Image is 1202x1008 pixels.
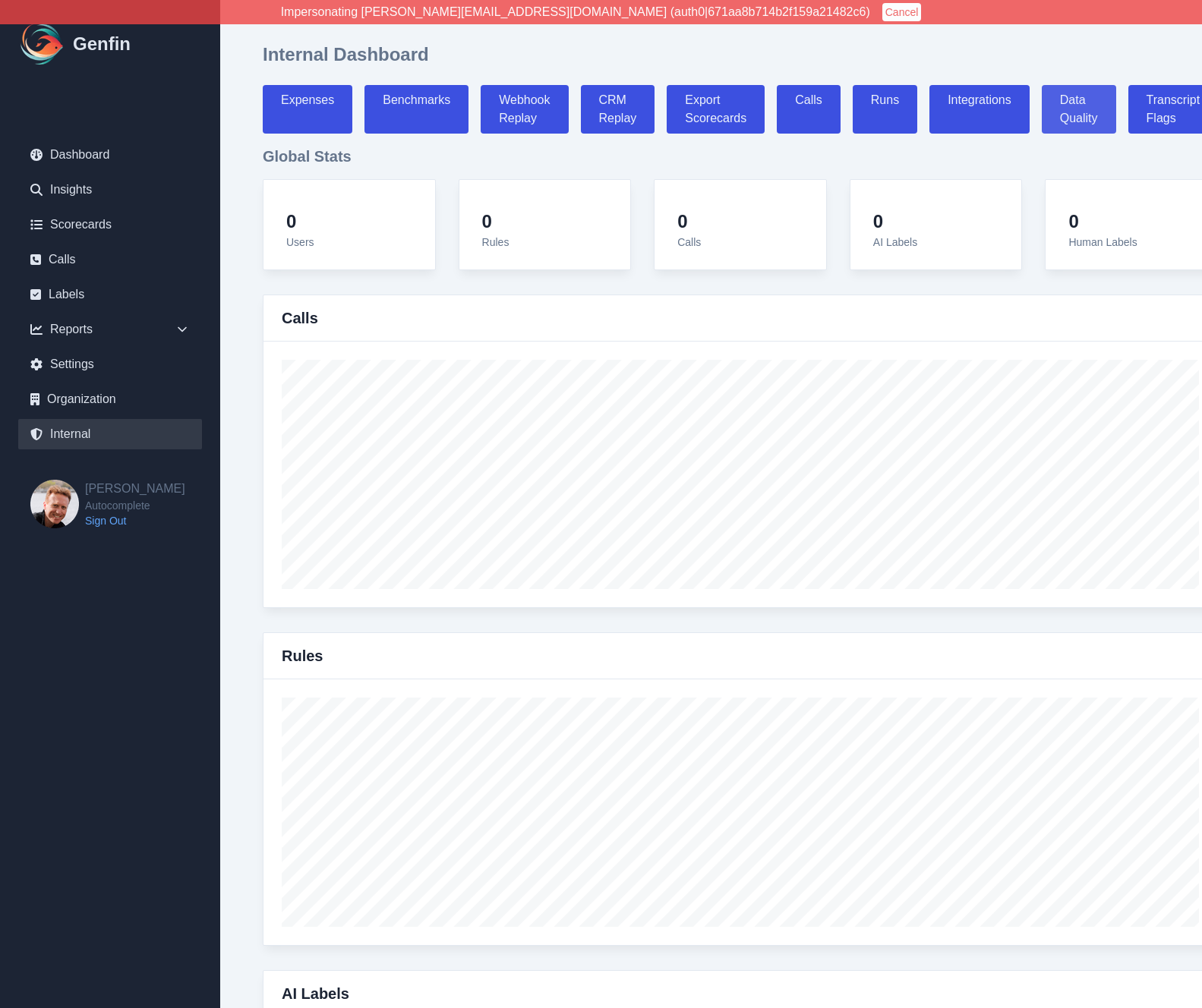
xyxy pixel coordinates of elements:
span: AI Labels [873,236,917,248]
a: Sign Out [85,513,185,528]
div: Reports [18,314,202,345]
a: Insights [18,175,202,205]
a: Calls [18,244,202,275]
span: Users [286,236,314,248]
a: Data Quality [1042,85,1116,134]
h1: Genfin [73,32,131,56]
span: Autocomplete [85,498,185,513]
a: CRM Replay [581,85,655,134]
h3: AI Labels [282,983,349,1004]
a: Internal [18,419,202,449]
h4: 0 [677,210,701,233]
a: Settings [18,349,202,380]
img: Brian Dunagan [30,480,79,528]
a: Dashboard [18,140,202,170]
h2: [PERSON_NAME] [85,480,185,498]
span: Calls [677,236,701,248]
h4: 0 [873,210,917,233]
span: Rules [482,236,510,248]
a: Expenses [263,85,352,134]
h3: Rules [282,645,323,666]
h1: Internal Dashboard [263,43,429,67]
span: Human Labels [1068,236,1137,248]
a: Export Scorecards [667,85,765,134]
a: Scorecards [18,209,202,240]
h4: 0 [286,210,314,233]
a: Runs [853,85,917,134]
a: Organization [18,384,202,414]
a: Webhook Replay [481,85,568,134]
a: Calls [777,85,841,134]
button: Cancel [882,3,922,21]
h3: Calls [282,307,318,329]
a: Integrations [929,85,1030,134]
a: Labels [18,279,202,310]
img: Logo [18,20,67,68]
h4: 0 [1068,210,1137,233]
a: Benchmarks [364,85,468,134]
h4: 0 [482,210,510,233]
